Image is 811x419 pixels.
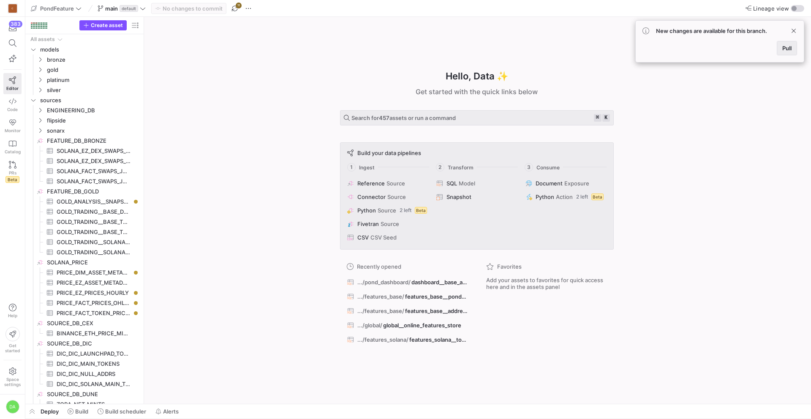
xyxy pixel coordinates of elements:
a: GOLD_TRADING__BASE_TOKEN_PRICE_FEATURES​​​​​​​​​ [29,217,140,227]
span: Source [381,220,399,227]
span: Search for assets or run a command [351,114,456,121]
span: .../global/ [357,322,382,329]
div: Press SPACE to select this row. [29,34,140,44]
span: GOLD_TRADING__BASE_DEX_SWAPS_FEATURES​​​​​​​​​ [57,207,131,217]
a: SOLANA_EZ_DEX_SWAPS_LATEST_10D​​​​​​​​​ [29,146,140,156]
span: features_base__address_summary [405,307,467,314]
span: Pull [782,45,792,52]
span: silver [47,85,139,95]
a: SOURCE_DB_DUNE​​​​​​​​ [29,389,140,399]
div: Press SPACE to select this row. [29,369,140,379]
a: GOLD_TRADING__SOLANA_TOKEN_PRICE_FEATURES​​​​​​​​​ [29,237,140,247]
span: .../pond_dashboard/ [357,279,411,286]
div: Press SPACE to select this row. [29,338,140,348]
div: Press SPACE to select this row. [29,105,140,115]
div: Press SPACE to select this row. [29,125,140,136]
div: Press SPACE to select this row. [29,379,140,389]
span: main [105,5,118,12]
span: Get started [5,343,20,353]
button: PondFeature [29,3,84,14]
kbd: k [602,114,610,122]
span: SOLANA_EZ_DEX_SWAPS_LATEST_10D​​​​​​​​​ [57,146,131,156]
div: Press SPACE to select this row. [29,399,140,409]
span: Build [75,408,88,415]
span: Build scheduler [105,408,146,415]
div: Press SPACE to select this row. [29,328,140,338]
span: Snapshot [446,193,471,200]
button: Snapshot [435,192,519,202]
span: gold [47,65,139,75]
div: Press SPACE to select this row. [29,237,140,247]
a: BINANCE_ETH_PRICE_MINUTE​​​​​​​​​ [29,328,140,338]
div: Press SPACE to select this row. [29,308,140,318]
span: Create asset [91,22,123,28]
span: Favorites [497,263,522,270]
span: bronze [47,55,139,65]
a: SOURCE_DB_DIC​​​​​​​​ [29,338,140,348]
a: Spacesettings [3,364,22,391]
span: Add your assets to favorites for quick access here and in the assets panel [486,277,607,290]
span: PRICE_DIM_ASSET_METADATA​​​​​​​​​ [57,268,131,278]
button: DocumentExposure [524,178,608,188]
span: PRICE_FACT_TOKEN_PRICES_HOURLY​​​​​​​​​ [57,308,131,318]
a: PRsBeta [3,158,22,186]
span: Catalog [5,149,21,154]
a: PRICE_EZ_ASSET_METADATA​​​​​​​​​ [29,278,140,288]
span: GOLD_ANALYSIS__SNAPSHOT_TOKEN_MARKET_FEATURES​​​​​​​​​ [57,197,131,207]
span: Code [7,107,18,112]
button: ConnectorSource [346,192,430,202]
div: DA [6,400,19,414]
span: flipside [47,116,139,125]
div: Press SPACE to select this row. [29,348,140,359]
span: Help [7,313,18,318]
button: .../features_base/features_base__pond_token_market_dictionary_real_time [345,291,469,302]
button: Build scheduler [94,404,150,419]
button: PythonSource2 leftBeta [346,205,430,215]
span: dashboard__base_auction_wallets_first_hour [411,279,467,286]
div: Press SPACE to select this row. [29,166,140,176]
a: DIC_DIC_NULL_ADDRS​​​​​​​​​ [29,369,140,379]
span: Source [386,180,405,187]
span: Beta [5,176,19,183]
span: SOURCE_DB_DIC​​​​​​​​ [47,339,139,348]
div: All assets [30,36,55,42]
a: FEATURE_DB_BRONZE​​​​​​​​ [29,136,140,146]
div: Press SPACE to select this row. [29,278,140,288]
span: Python [536,193,554,200]
a: DIC_DIC_MAIN_TOKENS​​​​​​​​​ [29,359,140,369]
span: models [40,45,139,54]
div: Press SPACE to select this row. [29,257,140,267]
span: default [120,5,138,12]
span: SOLANA_EZ_DEX_SWAPS_LATEST_30H​​​​​​​​​ [57,156,131,166]
div: Get started with the quick links below [340,87,614,97]
div: Press SPACE to select this row. [29,267,140,278]
div: Press SPACE to select this row. [29,288,140,298]
button: .../pond_dashboard/dashboard__base_auction_wallets_first_hour [345,277,469,288]
span: BINANCE_ETH_PRICE_MINUTE​​​​​​​​​ [57,329,131,338]
span: DIC_DIC_MAIN_TOKENS​​​​​​​​​ [57,359,131,369]
a: Catalog [3,136,22,158]
span: sources [40,95,139,105]
span: .../features_solana/ [357,336,408,343]
div: Press SPACE to select this row. [29,196,140,207]
span: Reference [357,180,385,187]
h1: Hello, Data ✨ [446,69,508,83]
div: Press SPACE to select this row. [29,156,140,166]
span: Build your data pipelines [357,150,421,156]
a: Editor [3,73,22,94]
span: Editor [6,86,19,91]
span: Python [357,207,376,214]
div: Press SPACE to select this row. [29,318,140,328]
span: Beta [415,207,427,214]
a: GOLD_TRADING__BASE_TOKEN_TRANSFERS_FEATURES​​​​​​​​​ [29,227,140,237]
span: platinum [47,75,139,85]
button: maindefault [95,3,148,14]
span: CSV Seed [370,234,397,241]
button: FivetranSource [346,219,430,229]
div: Press SPACE to select this row. [29,75,140,85]
a: DIC_DIC_SOLANA_MAIN_TOKENS​​​​​​​​​ [29,379,140,389]
div: Press SPACE to select this row. [29,217,140,227]
span: Alerts [163,408,179,415]
div: Press SPACE to select this row. [29,176,140,186]
a: ZORA_NFT_MINTS​​​​​​​​​ [29,399,140,409]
